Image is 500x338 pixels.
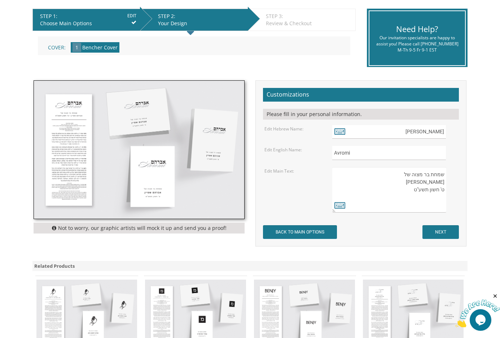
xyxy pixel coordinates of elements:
[264,126,303,132] label: Edit Hebrew Name:
[263,109,459,120] div: Please fill in your personal information.
[158,20,244,27] div: Your Design
[127,13,136,19] input: EDIT
[266,20,352,27] div: Review & Checkout
[264,147,302,153] label: Edit English Name:
[40,13,137,20] div: STEP 1:
[34,81,244,219] img: cbstyle1.jpg
[158,13,244,20] div: STEP 2:
[455,293,500,327] iframe: chat widget
[73,43,81,52] span: 1
[375,23,460,35] div: Need Help?
[34,223,245,234] div: Not to worry, our graphic artists will mock it up and send you a proof!
[332,167,446,213] textarea: שמחת בר מצוה של [PERSON_NAME] ט' חשון תשע"ט
[32,261,468,271] div: Related Products
[263,88,459,102] h2: Customizations
[82,44,118,51] span: Bencher Cover
[263,225,337,239] input: BACK TO MAIN OPTIONS
[40,20,137,27] div: Choose Main Options
[266,13,352,20] div: STEP 3:
[375,35,460,53] div: Our invitation specialists are happy to assist you! Please call [PHONE_NUMBER] M-Th 9-5 Fr 9-1 EST
[48,44,66,51] span: Cover:
[422,225,459,239] input: NEXT
[264,168,294,174] label: Edit Main Text:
